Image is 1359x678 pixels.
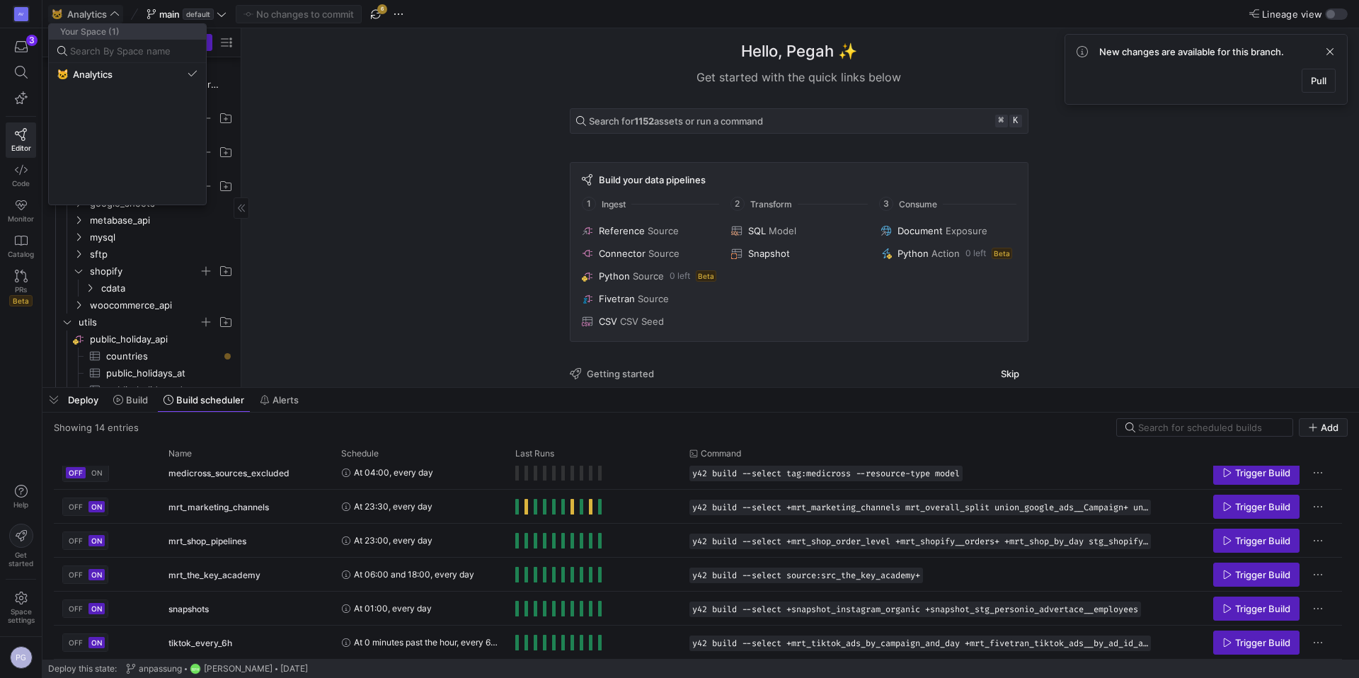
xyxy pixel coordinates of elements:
[1311,75,1326,86] span: Pull
[49,24,206,40] span: Your Space (1)
[1302,69,1336,93] button: Pull
[57,69,67,79] span: 🐱
[70,45,197,57] input: Search By Space name
[73,69,113,80] span: Analytics
[1099,46,1284,57] span: New changes are available for this branch.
